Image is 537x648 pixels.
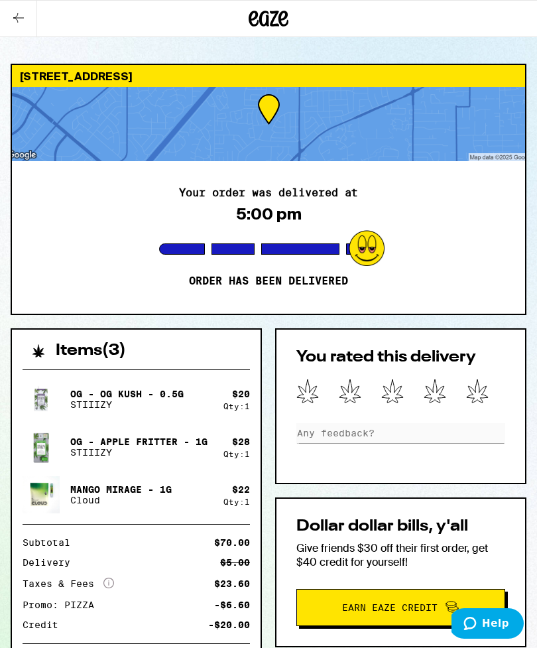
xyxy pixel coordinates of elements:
[342,603,438,612] span: Earn Eaze Credit
[296,541,505,569] p: Give friends $30 off their first order, get $40 credit for yourself!
[179,188,358,198] h2: Your order was delivered at
[296,519,505,535] h2: Dollar dollar bills, y'all
[70,484,172,495] p: Mango Mirage - 1g
[23,578,114,590] div: Taxes & Fees
[214,579,250,588] div: $23.60
[23,600,103,610] div: Promo: PIZZA
[214,538,250,547] div: $70.00
[232,484,250,495] div: $ 22
[70,447,208,458] p: STIIIZY
[23,428,60,466] img: STIIIZY - OG - Apple Fritter - 1g
[223,402,250,411] div: Qty: 1
[232,436,250,447] div: $ 28
[70,436,208,447] p: OG - Apple Fritter - 1g
[208,620,250,629] div: -$20.00
[296,350,505,365] h2: You rated this delivery
[23,381,60,418] img: STIIIZY - OG - OG Kush - 0.5g
[451,608,524,641] iframe: Opens a widget where you can find more information
[70,389,184,399] p: OG - OG Kush - 0.5g
[189,275,348,288] p: Order has been delivered
[23,538,80,547] div: Subtotal
[296,423,505,443] input: Any feedback?
[223,450,250,458] div: Qty: 1
[223,497,250,506] div: Qty: 1
[56,343,126,359] h2: Items ( 3 )
[23,620,68,629] div: Credit
[23,476,60,513] img: Cloud - Mango Mirage - 1g
[70,399,184,410] p: STIIIZY
[236,205,302,224] div: 5:00 pm
[296,589,505,626] button: Earn Eaze Credit
[70,495,172,505] p: Cloud
[12,65,525,87] div: [STREET_ADDRESS]
[232,389,250,399] div: $ 20
[23,558,80,567] div: Delivery
[214,600,250,610] div: -$6.60
[220,558,250,567] div: $5.00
